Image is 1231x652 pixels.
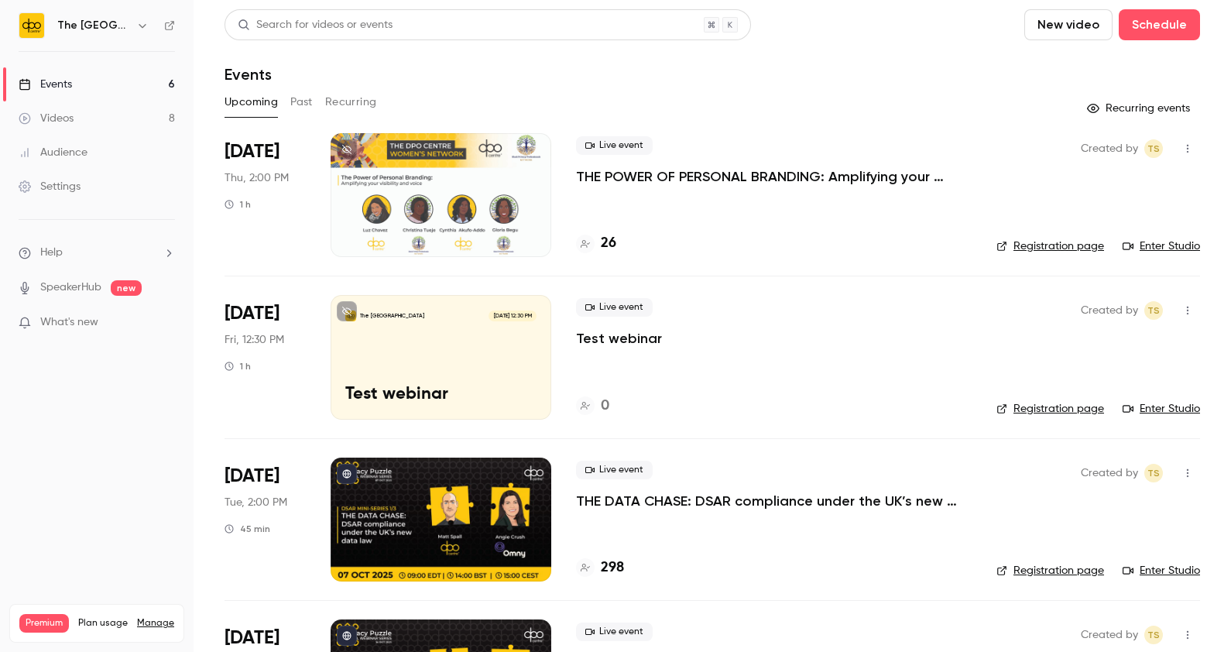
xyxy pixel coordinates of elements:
span: Created by [1081,464,1138,482]
div: Search for videos or events [238,17,393,33]
span: Thu, 2:00 PM [225,170,289,186]
h4: 0 [601,396,609,417]
a: THE DATA CHASE: DSAR compliance under the UK’s new data law [576,492,972,510]
span: Plan usage [78,617,128,630]
h4: 26 [601,233,616,254]
a: Test webinar [576,329,662,348]
span: [DATE] [225,139,279,164]
span: Taylor Swann [1144,626,1163,644]
button: Recurring [325,90,377,115]
div: Videos [19,111,74,126]
div: Oct 2 Thu, 2:00 PM (Europe/London) [225,133,306,257]
div: Oct 3 Fri, 12:30 PM (Europe/London) [225,295,306,419]
h6: The [GEOGRAPHIC_DATA] [57,18,130,33]
h1: Events [225,65,272,84]
span: TS [1147,626,1160,644]
a: Enter Studio [1123,238,1200,254]
span: Created by [1081,139,1138,158]
a: Registration page [996,563,1104,578]
div: 1 h [225,360,251,372]
div: 45 min [225,523,270,535]
span: Created by [1081,301,1138,320]
button: Upcoming [225,90,278,115]
iframe: Noticeable Trigger [156,316,175,330]
span: Tue, 2:00 PM [225,495,287,510]
a: Enter Studio [1123,563,1200,578]
a: Enter Studio [1123,401,1200,417]
span: new [111,280,142,296]
button: Recurring events [1080,96,1200,121]
a: SpeakerHub [40,280,101,296]
a: Manage [137,617,174,630]
span: TS [1147,139,1160,158]
span: TS [1147,464,1160,482]
a: Registration page [996,401,1104,417]
span: Live event [576,623,653,641]
img: The DPO Centre [19,13,44,38]
h4: 298 [601,558,624,578]
li: help-dropdown-opener [19,245,175,261]
div: 1 h [225,198,251,211]
div: Oct 7 Tue, 2:00 PM (Europe/London) [225,458,306,582]
span: Live event [576,136,653,155]
span: What's new [40,314,98,331]
span: Created by [1081,626,1138,644]
span: [DATE] [225,301,279,326]
div: Settings [19,179,81,194]
a: Test webinar The [GEOGRAPHIC_DATA][DATE] 12:30 PMTest webinar [331,295,551,419]
p: Test webinar [345,385,537,405]
a: 26 [576,233,616,254]
span: [DATE] 12:30 PM [489,311,536,321]
span: TS [1147,301,1160,320]
span: Taylor Swann [1144,301,1163,320]
a: 298 [576,558,624,578]
div: Audience [19,145,87,160]
span: Live event [576,461,653,479]
p: The [GEOGRAPHIC_DATA] [360,312,424,320]
span: Fri, 12:30 PM [225,332,284,348]
a: Registration page [996,238,1104,254]
a: THE POWER OF PERSONAL BRANDING: Amplifying your visibility invoice [576,167,972,186]
span: Help [40,245,63,261]
span: Taylor Swann [1144,139,1163,158]
span: Live event [576,298,653,317]
div: Events [19,77,72,92]
span: Premium [19,614,69,633]
span: [DATE] [225,464,279,489]
a: 0 [576,396,609,417]
button: Past [290,90,313,115]
button: Schedule [1119,9,1200,40]
span: Taylor Swann [1144,464,1163,482]
button: New video [1024,9,1113,40]
span: [DATE] [225,626,279,650]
